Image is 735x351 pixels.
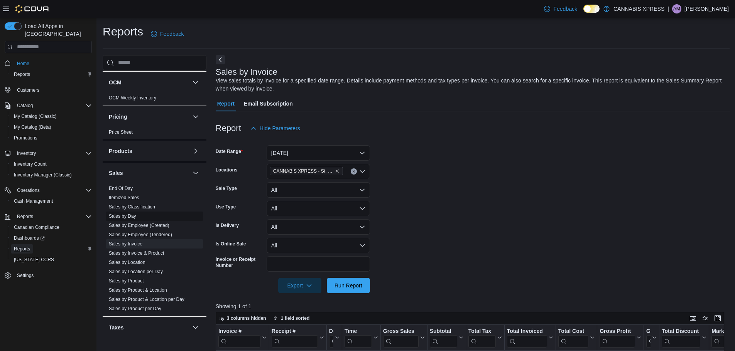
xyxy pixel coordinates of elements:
span: Reports [11,70,92,79]
button: Total Cost [558,327,595,347]
a: Sales by Location [109,260,145,265]
h3: Pricing [109,113,127,121]
span: Home [17,60,29,67]
a: My Catalog (Beta) [11,123,54,132]
div: Gross Sales [383,327,419,335]
span: Sales by Product [109,278,144,284]
a: Cash Management [11,196,56,206]
label: Date Range [216,148,243,155]
button: Sales [109,169,189,177]
span: Hide Parameters [260,124,300,132]
button: 3 columns hidden [216,314,269,323]
div: Receipt # [272,327,318,335]
span: Feedback [160,30,184,38]
div: Total Invoiced [507,327,547,335]
label: Invoice or Receipt Number [216,256,264,269]
div: Total Discount [662,327,700,347]
div: Gross Margin [646,327,651,335]
span: Customers [14,85,92,95]
div: Gross Sales [383,327,419,347]
button: All [267,201,370,216]
label: Sale Type [216,185,237,191]
span: Promotions [11,133,92,143]
a: Sales by Classification [109,204,155,210]
span: Cash Management [11,196,92,206]
button: Promotions [8,133,95,143]
div: Total Tax [468,327,495,347]
button: 1 field sorted [270,314,313,323]
a: OCM Weekly Inventory [109,95,156,101]
label: Is Delivery [216,222,239,228]
span: Dashboards [14,235,45,241]
button: Taxes [109,324,189,331]
span: Cash Management [14,198,53,204]
span: Canadian Compliance [14,224,59,230]
a: Sales by Product per Day [109,306,161,311]
div: Time [345,327,372,335]
button: [US_STATE] CCRS [8,254,95,265]
button: All [267,219,370,235]
span: Home [14,59,92,68]
a: Reports [11,70,33,79]
span: Sales by Day [109,213,136,219]
span: My Catalog (Classic) [14,113,57,119]
a: Feedback [148,26,187,42]
span: Inventory Manager (Classic) [14,172,72,178]
a: Sales by Product & Location [109,287,167,293]
span: Reports [14,212,92,221]
div: Subtotal [429,327,457,335]
button: Export [278,278,321,293]
button: Canadian Compliance [8,222,95,233]
input: Dark Mode [583,5,600,13]
span: Price Sheet [109,129,133,135]
a: Sales by Location per Day [109,269,163,274]
span: Operations [14,186,92,195]
button: Products [109,147,189,155]
span: Reports [14,246,30,252]
span: CANNABIS XPRESS - St. [PERSON_NAME] ([GEOGRAPHIC_DATA]) [273,167,333,175]
button: My Catalog (Classic) [8,111,95,122]
button: Gross Margin [646,327,657,347]
button: Reports [2,211,95,222]
span: Settings [14,270,92,280]
span: Reports [11,244,92,254]
label: Is Online Sale [216,241,246,247]
span: End Of Day [109,185,133,191]
p: | [667,4,669,13]
button: Inventory Manager (Classic) [8,170,95,180]
a: Dashboards [11,233,48,243]
button: Receipt # [272,327,324,347]
button: Home [2,58,95,69]
button: Catalog [14,101,36,110]
button: Reports [8,244,95,254]
button: Catalog [2,100,95,111]
span: Run Report [335,282,362,289]
p: Showing 1 of 1 [216,302,730,310]
span: Sales by Invoice & Product [109,250,164,256]
button: Subtotal [429,327,463,347]
a: [US_STATE] CCRS [11,255,57,264]
div: Invoice # [218,327,260,347]
a: End Of Day [109,186,133,191]
button: Invoice # [218,327,267,347]
button: Inventory Count [8,159,95,170]
span: AM [673,4,680,13]
span: Operations [17,187,40,193]
span: My Catalog (Beta) [11,123,92,132]
div: Total Cost [558,327,588,335]
span: Sales by Location [109,259,145,265]
a: Dashboards [8,233,95,244]
span: Load All Apps in [GEOGRAPHIC_DATA] [22,22,92,38]
a: Sales by Employee (Tendered) [109,232,172,237]
a: Sales by Invoice & Product [109,250,164,256]
button: Time [345,327,378,347]
button: Total Tax [468,327,502,347]
a: Feedback [541,1,580,17]
span: Inventory [14,149,92,158]
button: Operations [14,186,43,195]
span: Sales by Product & Location [109,287,167,293]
